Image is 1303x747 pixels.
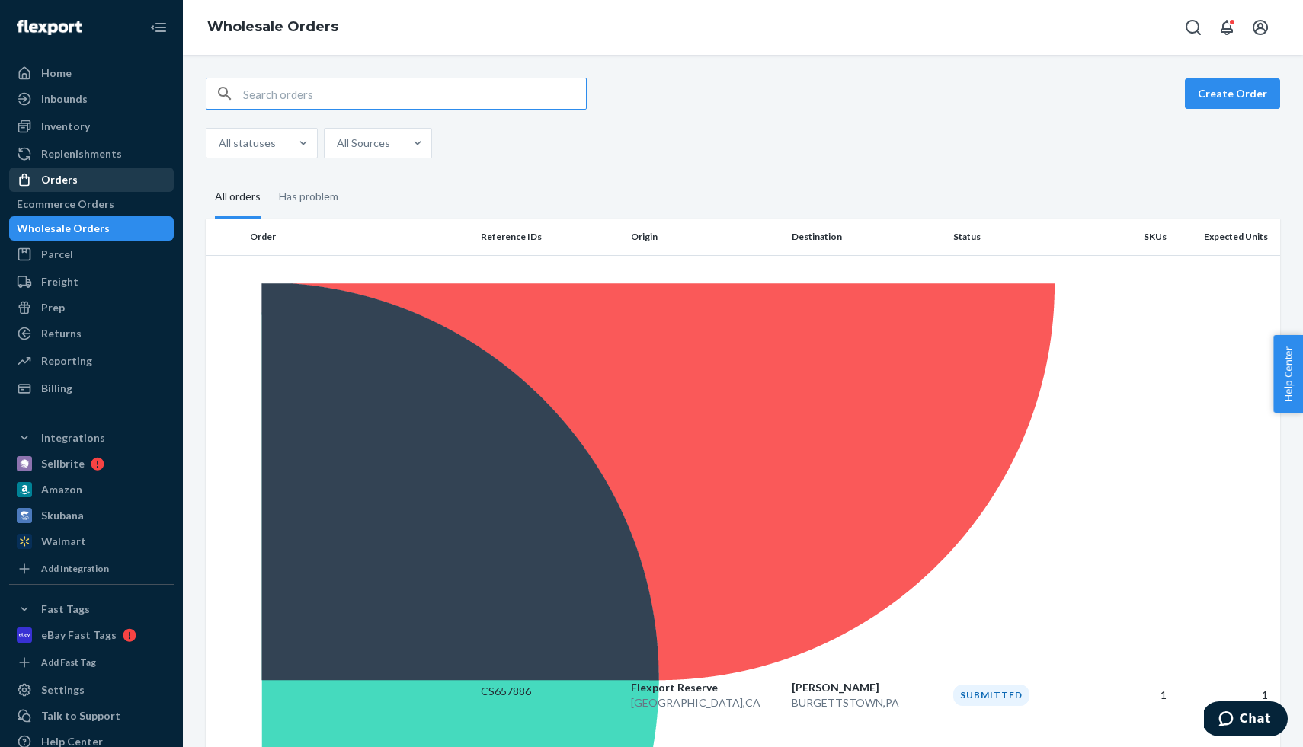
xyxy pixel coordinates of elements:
[9,426,174,450] button: Integrations
[792,680,941,695] p: [PERSON_NAME]
[9,623,174,647] a: eBay Fast Tags
[9,242,174,267] a: Parcel
[41,430,105,445] div: Integrations
[9,597,174,621] button: Fast Tags
[9,168,174,192] a: Orders
[41,708,120,723] div: Talk to Support
[390,136,392,151] input: All Sources
[9,87,174,111] a: Inbounds
[41,534,86,549] div: Walmart
[41,381,72,396] div: Billing
[1245,12,1276,43] button: Open account menu
[207,18,338,35] a: Wholesale Orders
[9,295,174,320] a: Prep
[9,349,174,373] a: Reporting
[41,656,96,669] div: Add Fast Tag
[41,562,109,575] div: Add Integration
[215,177,261,219] div: All orders
[41,627,117,643] div: eBay Fast Tags
[9,142,174,166] a: Replenishments
[41,326,82,341] div: Returns
[243,78,586,109] input: Search orders
[244,219,475,255] th: Order
[947,219,1097,255] th: Status
[219,136,276,151] div: All statuses
[9,114,174,139] a: Inventory
[41,682,85,698] div: Settings
[41,91,88,107] div: Inbounds
[9,653,174,672] a: Add Fast Tag
[481,684,619,699] p: CS657886
[9,321,174,346] a: Returns
[17,20,82,35] img: Flexport logo
[143,12,174,43] button: Close Navigation
[1273,335,1303,413] button: Help Center
[792,695,941,710] p: BURGETTSTOWN , PA
[41,602,90,617] div: Fast Tags
[41,172,78,187] div: Orders
[1173,219,1280,255] th: Expected Units
[475,219,625,255] th: Reference IDs
[9,452,174,476] a: Sellbrite
[41,508,84,523] div: Skubana
[9,270,174,294] a: Freight
[17,221,110,236] div: Wholesale Orders
[279,177,338,216] div: Has problem
[9,678,174,702] a: Settings
[41,119,90,134] div: Inventory
[41,247,73,262] div: Parcel
[41,146,122,161] div: Replenishments
[41,65,72,81] div: Home
[786,219,947,255] th: Destination
[9,376,174,401] a: Billing
[276,136,277,151] input: All statuses
[953,685,1029,705] div: Submitted
[625,219,786,255] th: Origin
[41,482,82,497] div: Amazon
[337,136,390,151] div: All Sources
[41,353,92,369] div: Reporting
[41,456,85,471] div: Sellbrite
[631,695,780,710] p: [GEOGRAPHIC_DATA] , CA
[9,192,174,216] a: Ecommerce Orders
[9,529,174,554] a: Walmart
[1097,219,1173,255] th: SKUs
[1185,78,1280,109] button: Create Order
[9,503,174,528] a: Skubana
[41,300,65,315] div: Prep
[9,216,174,241] a: Wholesale Orders
[9,61,174,85] a: Home
[1178,12,1209,43] button: Open Search Box
[1212,12,1242,43] button: Open notifications
[9,477,174,502] a: Amazon
[1204,701,1288,739] iframe: Opens a widget where you can chat to one of our agents
[41,274,78,289] div: Freight
[9,704,174,728] button: Talk to Support
[631,680,780,695] p: Flexport Reserve
[9,560,174,578] a: Add Integration
[17,196,114,212] div: Ecommerce Orders
[195,5,351,49] ol: breadcrumbs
